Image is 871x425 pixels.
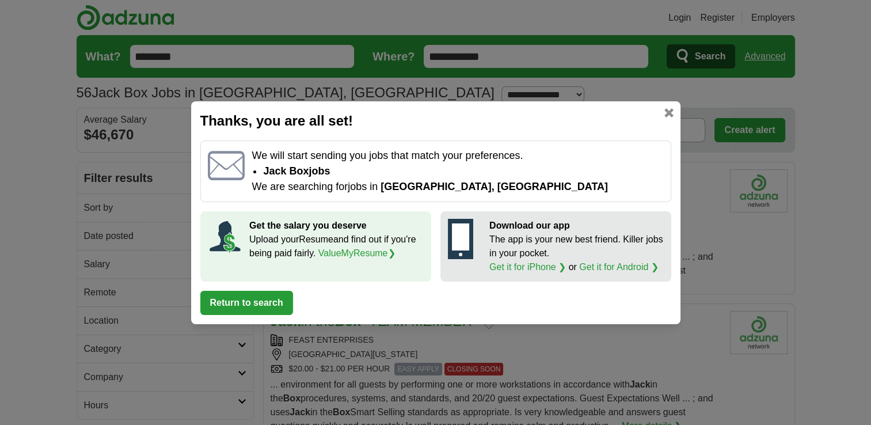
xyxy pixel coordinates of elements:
[252,148,663,164] p: We will start sending you jobs that match your preferences.
[489,219,664,233] p: Download our app
[200,111,671,131] h2: Thanks, you are all set!
[249,219,424,233] p: Get the salary you deserve
[249,233,424,260] p: Upload your Resume and find out if you're being paid fairly.
[381,181,608,192] span: [GEOGRAPHIC_DATA], [GEOGRAPHIC_DATA]
[489,233,664,274] p: The app is your new best friend. Killer jobs in your pocket. or
[489,262,566,272] a: Get it for iPhone ❯
[579,262,659,272] a: Get it for Android ❯
[318,248,395,258] a: ValueMyResume❯
[252,179,663,195] p: We are searching for jobs in
[200,291,293,315] button: Return to search
[263,164,663,179] li: Jack Box jobs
